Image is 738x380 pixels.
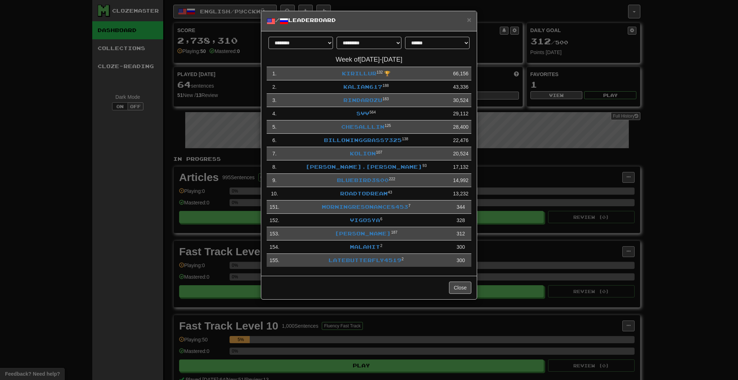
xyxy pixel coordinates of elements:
[450,94,471,107] td: 30,524
[267,200,282,214] td: 151 .
[267,240,282,254] td: 154 .
[350,244,380,250] a: Malahit
[267,254,282,267] td: 155 .
[267,160,282,174] td: 8 .
[450,240,471,254] td: 300
[329,257,401,263] a: LateButterfly4519
[267,147,282,160] td: 7 .
[450,200,471,214] td: 344
[377,70,383,74] sup: Level 132
[350,217,380,223] a: vigosya
[449,282,471,294] button: Close
[401,257,404,261] sup: Level 2
[450,227,471,240] td: 312
[267,80,282,94] td: 2 .
[341,124,384,130] a: chesalllin
[369,110,376,114] sup: Level 564
[450,107,471,120] td: 29,112
[342,70,377,76] a: kirillur
[450,67,471,80] td: 66,156
[450,174,471,187] td: 14,992
[467,16,471,24] span: ×
[376,150,382,154] sup: Level 107
[343,84,382,90] a: Kalian617
[402,137,408,141] sup: Level 138
[450,254,471,267] td: 300
[388,190,392,194] sup: Level 43
[267,107,282,120] td: 4 .
[267,214,282,227] td: 152 .
[267,94,282,107] td: 3 .
[391,230,397,234] sup: Level 187
[267,174,282,187] td: 9 .
[467,16,471,23] button: Close
[340,190,388,196] a: roadtodream
[450,134,471,147] td: 22,476
[408,203,410,208] sup: Level 7
[450,80,471,94] td: 43,336
[382,97,389,101] sup: Level 183
[267,227,282,240] td: 153 .
[267,120,282,134] td: 5 .
[382,83,389,88] sup: Level 188
[267,56,471,63] h4: Week of [DATE] - [DATE]
[450,147,471,160] td: 20,524
[422,163,427,168] sup: Level 93
[450,214,471,227] td: 328
[384,123,391,128] sup: Level 125
[343,97,382,103] a: Rindarozu
[450,187,471,200] td: 13,232
[380,243,382,248] sup: Level 2
[356,110,369,116] a: svv
[267,187,282,200] td: 10 .
[350,150,376,156] a: KolIoN
[389,177,395,181] sup: Level 222
[384,71,390,76] span: 🏆
[267,67,282,80] td: 1 .
[450,120,471,134] td: 28,400
[337,177,389,183] a: BlueBird3800
[335,230,391,237] a: [PERSON_NAME]
[267,17,471,26] h5: / Leaderboard
[380,217,382,221] sup: Level 6
[306,164,422,170] a: [PERSON_NAME].[PERSON_NAME]
[267,134,282,147] td: 6 .
[324,137,402,143] a: BillowingGrass7325
[322,204,408,210] a: MorningResonance8453
[450,160,471,174] td: 17,132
